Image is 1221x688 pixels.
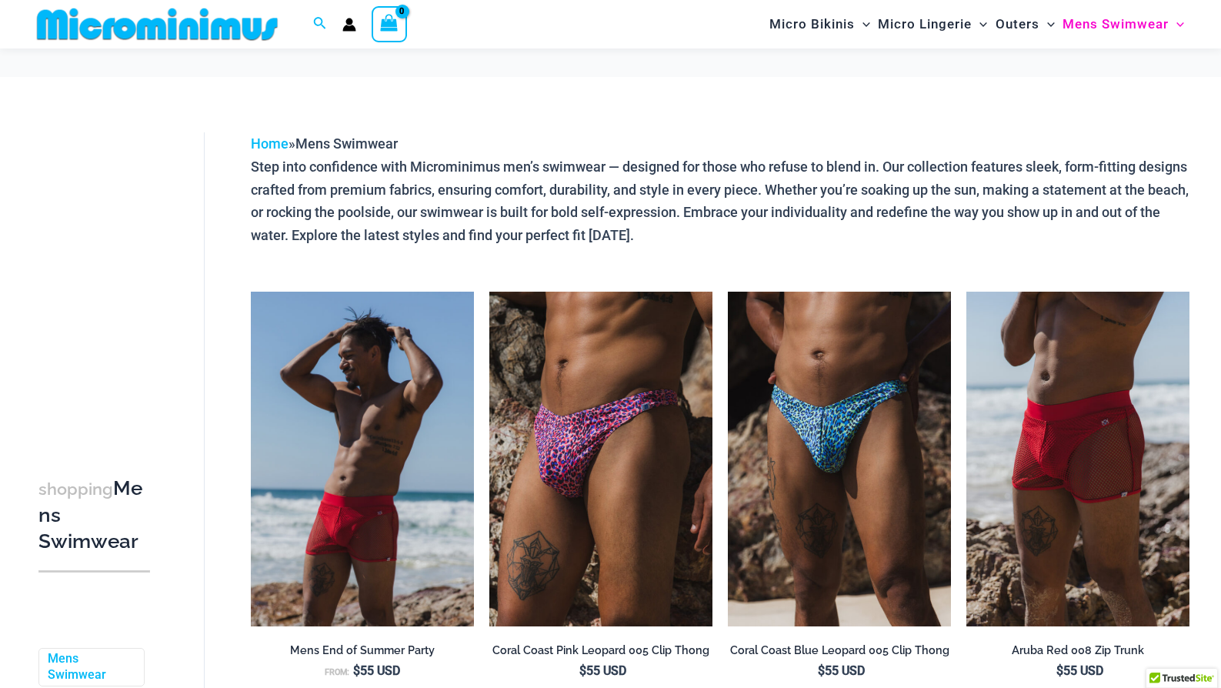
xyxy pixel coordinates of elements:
iframe: TrustedSite Certified [38,120,177,428]
a: Home [251,135,289,152]
a: Mens End of Summer Party [251,643,474,663]
a: Micro LingerieMenu ToggleMenu Toggle [874,5,991,44]
a: Aruba Red 008 Zip Trunk 05Aruba Red 008 Zip Trunk 04Aruba Red 008 Zip Trunk 04 [966,292,1189,626]
bdi: 55 USD [818,663,865,678]
bdi: 55 USD [579,663,626,678]
bdi: 55 USD [353,663,400,678]
a: Micro BikinisMenu ToggleMenu Toggle [766,5,874,44]
span: shopping [38,479,113,499]
a: Mens SwimwearMenu ToggleMenu Toggle [1059,5,1188,44]
a: Mens Swimwear [48,651,132,683]
a: Aruba Red 008 Zip Trunk [966,643,1189,663]
img: MM SHOP LOGO FLAT [31,7,284,42]
a: View Shopping Cart, empty [372,6,407,42]
span: $ [1056,663,1063,678]
h2: Coral Coast Pink Leopard 005 Clip Thong [489,643,712,658]
img: Aruba Red 008 Zip Trunk 02v2 [251,292,474,626]
span: Menu Toggle [1169,5,1184,44]
span: Mens Swimwear [1063,5,1169,44]
h2: Coral Coast Blue Leopard 005 Clip Thong [728,643,951,658]
bdi: 55 USD [1056,663,1103,678]
a: Aruba Red 008 Zip Trunk 02v2Aruba Red 008 Zip Trunk 03Aruba Red 008 Zip Trunk 03 [251,292,474,626]
p: Step into confidence with Microminimus men’s swimwear — designed for those who refuse to blend in... [251,155,1189,247]
a: Coral Coast Blue Leopard 005 Clip Thong 05Coral Coast Blue Leopard 005 Clip Thong 04Coral Coast B... [728,292,951,626]
span: Micro Bikinis [769,5,855,44]
a: Search icon link [313,15,327,34]
nav: Site Navigation [763,2,1190,46]
span: Menu Toggle [855,5,870,44]
span: From: [325,667,349,677]
a: Coral Coast Blue Leopard 005 Clip Thong [728,643,951,663]
a: Coral Coast Pink Leopard 005 Clip Thong 01Coral Coast Pink Leopard 005 Clip Thong 02Coral Coast P... [489,292,712,626]
span: Micro Lingerie [878,5,972,44]
h2: Mens End of Summer Party [251,643,474,658]
span: $ [579,663,586,678]
span: Outers [996,5,1039,44]
a: OutersMenu ToggleMenu Toggle [992,5,1059,44]
h2: Aruba Red 008 Zip Trunk [966,643,1189,658]
span: Menu Toggle [972,5,987,44]
img: Coral Coast Pink Leopard 005 Clip Thong 01 [489,292,712,626]
a: Account icon link [342,18,356,32]
span: Menu Toggle [1039,5,1055,44]
h3: Mens Swimwear [38,476,150,554]
span: » [251,135,398,152]
span: Mens Swimwear [295,135,398,152]
a: Coral Coast Pink Leopard 005 Clip Thong [489,643,712,663]
span: $ [353,663,360,678]
span: $ [818,663,825,678]
img: Coral Coast Blue Leopard 005 Clip Thong 05 [728,292,951,626]
img: Aruba Red 008 Zip Trunk 05 [966,292,1189,626]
